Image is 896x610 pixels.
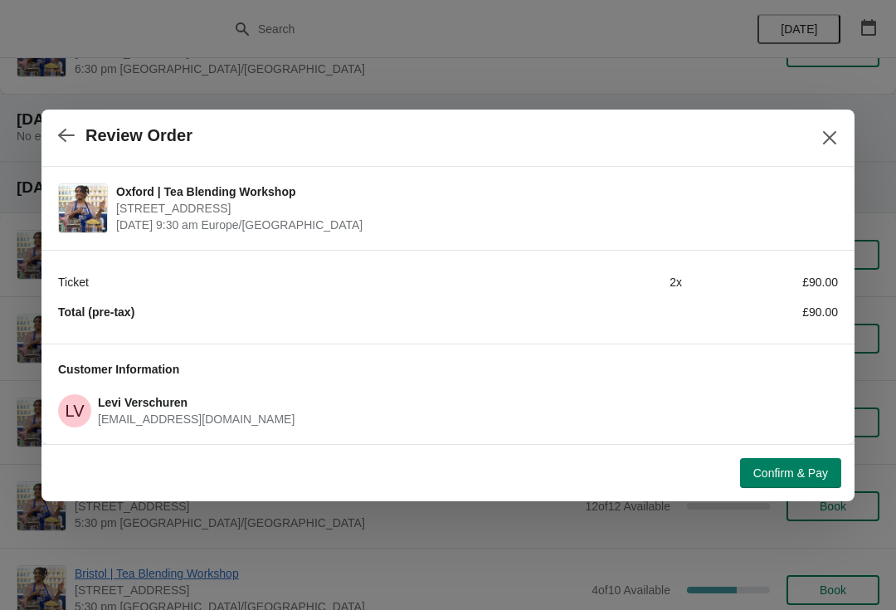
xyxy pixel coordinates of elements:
text: LV [66,402,85,420]
span: Confirm & Pay [753,466,828,480]
span: Oxford | Tea Blending Workshop [116,183,830,200]
div: £90.00 [682,274,838,290]
img: Oxford | Tea Blending Workshop | 23 High Street, Oxford, OX1 4AH | October 12 | 9:30 am Europe/Lo... [59,184,107,232]
span: [STREET_ADDRESS] [116,200,830,217]
button: Confirm & Pay [740,458,841,488]
strong: Total (pre-tax) [58,305,134,319]
span: Customer Information [58,363,179,376]
span: [DATE] 9:30 am Europe/[GEOGRAPHIC_DATA] [116,217,830,233]
div: Ticket [58,274,526,290]
h2: Review Order [85,126,192,145]
button: Close [815,123,845,153]
span: Levi Verschuren [98,396,187,409]
span: [EMAIL_ADDRESS][DOMAIN_NAME] [98,412,295,426]
div: £90.00 [682,304,838,320]
div: 2 x [526,274,682,290]
span: Levi [58,394,91,427]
